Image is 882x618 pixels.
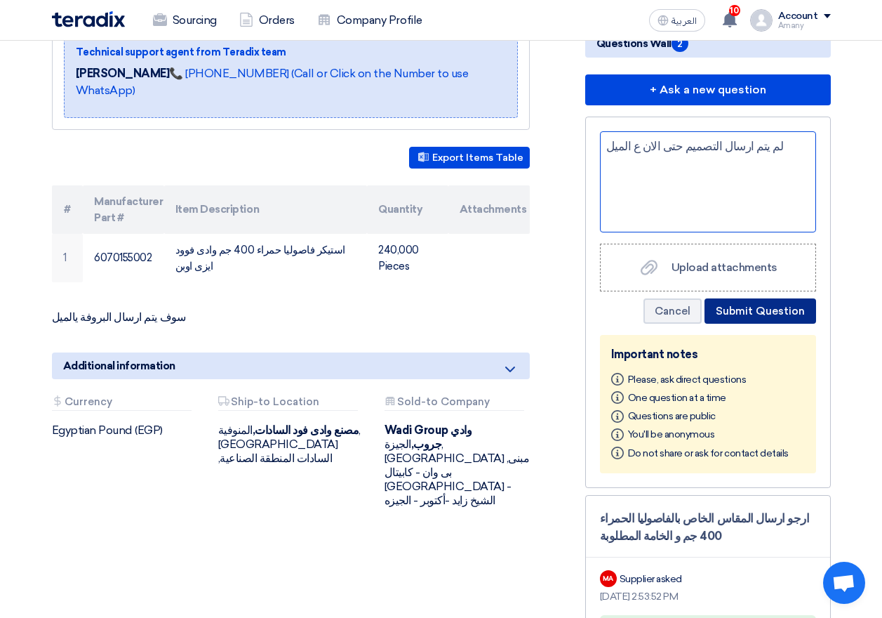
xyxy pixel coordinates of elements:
b: مصنع وادى فود السادات, [253,423,359,437]
span: Questions Wall [596,35,688,52]
a: Company Profile [306,5,434,36]
span: 2 [671,35,688,52]
div: الجيزة, [GEOGRAPHIC_DATA] ,مبنى بى وان - كابيتال [GEOGRAPHIC_DATA] - الشيخ زايد -أكتوبر - الجيزه [385,423,530,508]
th: Manufacturer Part # [83,185,164,234]
th: # [52,185,83,234]
div: Account [778,11,818,22]
span: One question at a time [628,391,726,403]
div: Important notes [611,346,805,363]
button: العربية [649,9,705,32]
a: Open chat [823,562,865,604]
div: ارجو ارسال المقاس الخاص بالفاصوليا الحمراء 400 جم و الخامة المطلوبة [600,510,816,546]
button: + Ask a new question [585,74,831,105]
div: Ship-to Location [218,396,358,411]
span: Please, ask direct questions [628,373,747,385]
td: 1 [52,234,83,282]
button: Submit Question [704,298,816,324]
span: You'll be anonymous [628,428,715,440]
strong: [PERSON_NAME] [76,67,170,80]
a: 📞 [PHONE_NUMBER] (Call or Click on the Number to use WhatsApp) [76,67,469,97]
a: Sourcing [142,5,228,36]
span: Questions are public [628,410,716,422]
img: profile_test.png [750,9,773,32]
span: Additional information [63,358,175,374]
p: سوف يتم ارسال البروفة يالميل [52,310,530,324]
a: Orders [228,5,306,36]
th: Item Description [164,185,367,234]
div: Currency [52,396,192,411]
button: Cancel [643,298,702,324]
div: Technical support agent from Teradix team [76,45,506,60]
span: Do not share or ask for contact details [628,447,789,459]
td: 240,000 Pieces [367,234,448,282]
th: Quantity [367,185,448,234]
th: Attachments [448,185,530,234]
div: MA [600,570,617,587]
span: Upload attachments [671,261,777,274]
button: Export Items Table [409,147,530,169]
span: 10 [729,5,740,16]
td: 6070155002 [83,234,164,282]
span: العربية [671,16,697,26]
div: Egyptian Pound (EGP) [52,423,197,438]
div: Supplier asked [620,572,682,586]
img: Teradix logo [52,11,125,27]
div: Amany [778,22,831,29]
td: استيكر فاصوليا حمراء 400 جم وادى فوود ايزى اوبن [164,234,367,282]
div: المنوفية, [GEOGRAPHIC_DATA] ,السادات المنطقة الصناعية [218,423,363,466]
b: Wadi Group وادي جروب, [385,423,472,451]
div: [DATE] 2:53:52 PM [600,589,816,604]
div: Sold-to Company [385,396,524,411]
div: Ask a question here... [600,131,816,232]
